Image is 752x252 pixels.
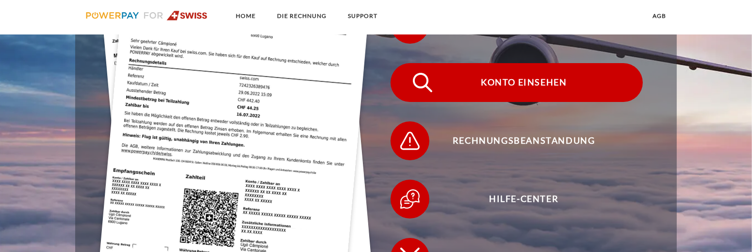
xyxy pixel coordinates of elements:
button: Hilfe-Center [391,180,643,218]
button: Mahnung erhalten? [391,5,643,44]
span: Konto einsehen [405,63,643,102]
a: Home [228,7,264,25]
a: DIE RECHNUNG [269,7,335,25]
img: logo-swiss.svg [86,11,208,20]
span: Hilfe-Center [405,180,643,218]
button: Konto einsehen [391,63,643,102]
a: SUPPORT [340,7,386,25]
span: Rechnungsbeanstandung [405,121,643,160]
img: qb_warning.svg [398,129,422,153]
a: agb [644,7,674,25]
img: qb_help.svg [398,187,422,211]
img: qb_search.svg [410,70,435,95]
button: Rechnungsbeanstandung [391,121,643,160]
